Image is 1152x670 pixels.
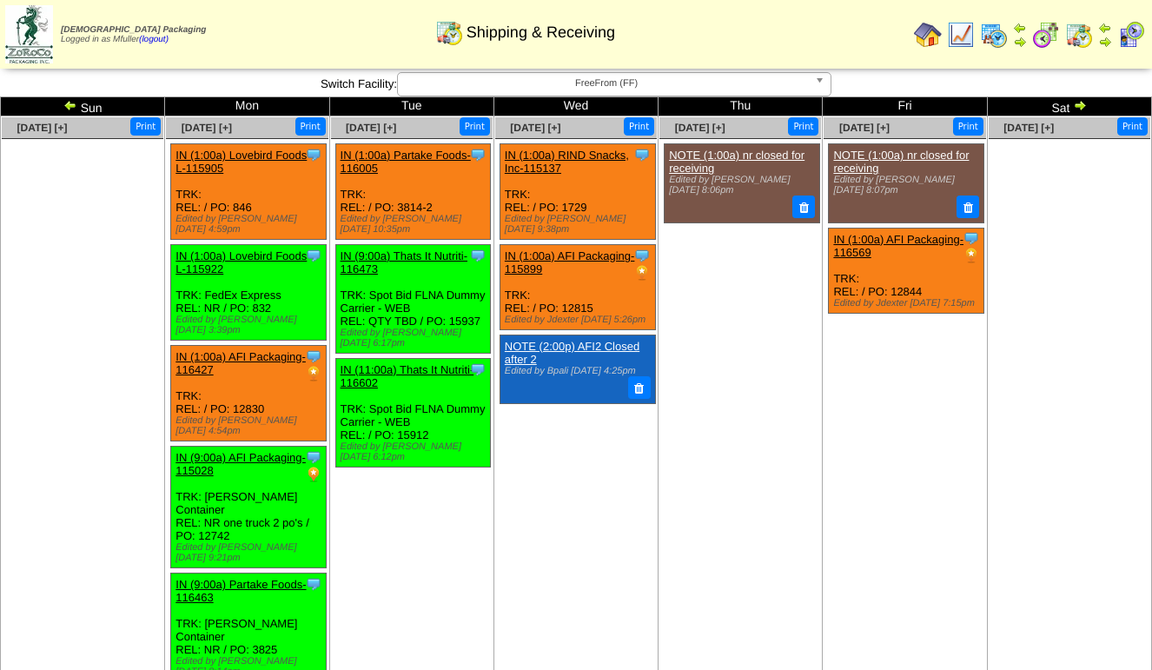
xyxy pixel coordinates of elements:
[335,245,491,354] div: TRK: Spot Bid FLNA Dummy Carrier - WEB REL: QTY TBD / PO: 15937
[305,365,322,382] img: PO
[341,363,474,389] a: IN (11:00a) Thats It Nutriti-116602
[963,229,980,247] img: Tooltip
[139,35,169,44] a: (logout)
[341,328,491,348] div: Edited by [PERSON_NAME] [DATE] 6:17pm
[1,97,165,116] td: Sun
[493,97,658,116] td: Wed
[788,117,818,136] button: Print
[1003,122,1054,134] a: [DATE] [+]
[305,348,322,365] img: Tooltip
[829,228,984,313] div: TRK: REL: / PO: 12844
[171,447,327,568] div: TRK: [PERSON_NAME] Container REL: NR one truck 2 po's / PO: 12742
[505,214,655,235] div: Edited by [PERSON_NAME] [DATE] 9:38pm
[1098,21,1112,35] img: arrowleft.gif
[329,97,493,116] td: Tue
[1117,21,1145,49] img: calendarcustomer.gif
[130,117,161,136] button: Print
[61,25,206,35] span: [DEMOGRAPHIC_DATA] Packaging
[659,97,823,116] td: Thu
[182,122,232,134] a: [DATE] [+]
[500,144,655,240] div: TRK: REL: / PO: 1729
[675,122,725,134] a: [DATE] [+]
[175,315,326,335] div: Edited by [PERSON_NAME] [DATE] 3:39pm
[833,149,969,175] a: NOTE (1:00a) nr closed for receiving
[175,149,307,175] a: IN (1:00a) Lovebird Foods L-115905
[833,298,983,308] div: Edited by Jdexter [DATE] 7:15pm
[305,575,322,593] img: Tooltip
[469,361,487,378] img: Tooltip
[500,245,655,330] div: TRK: REL: / PO: 12815
[833,233,963,259] a: IN (1:00a) AFI Packaging-116569
[633,247,651,264] img: Tooltip
[505,366,649,376] div: Edited by Bpali [DATE] 4:25pm
[628,376,651,399] button: Delete Note
[305,466,322,483] img: PO
[63,98,77,112] img: arrowleft.gif
[839,122,890,134] a: [DATE] [+]
[953,117,983,136] button: Print
[305,247,322,264] img: Tooltip
[1013,21,1027,35] img: arrowleft.gif
[61,25,206,44] span: Logged in as Mfuller
[1098,35,1112,49] img: arrowright.gif
[469,146,487,163] img: Tooltip
[792,196,815,218] button: Delete Note
[341,441,491,462] div: Edited by [PERSON_NAME] [DATE] 6:12pm
[505,315,655,325] div: Edited by Jdexter [DATE] 5:26pm
[335,359,491,468] div: TRK: Spot Bid FLNA Dummy Carrier - WEB REL: / PO: 15912
[305,448,322,466] img: Tooltip
[963,247,980,264] img: PO
[469,247,487,264] img: Tooltip
[624,117,654,136] button: Print
[346,122,396,134] a: [DATE] [+]
[669,149,804,175] a: NOTE (1:00a) nr closed for receiving
[17,122,68,134] a: [DATE] [+]
[171,245,327,341] div: TRK: FedEx Express REL: NR / PO: 832
[175,350,306,376] a: IN (1:00a) AFI Packaging-116427
[171,346,327,441] div: TRK: REL: / PO: 12830
[1013,35,1027,49] img: arrowright.gif
[305,146,322,163] img: Tooltip
[633,264,651,282] img: PO
[335,144,491,240] div: TRK: REL: / PO: 3814-2
[1032,21,1060,49] img: calendarblend.gif
[341,149,471,175] a: IN (1:00a) Partake Foods-116005
[633,146,651,163] img: Tooltip
[1065,21,1093,49] img: calendarinout.gif
[914,21,942,49] img: home.gif
[175,542,326,563] div: Edited by [PERSON_NAME] [DATE] 9:21pm
[165,97,329,116] td: Mon
[957,196,979,218] button: Delete Note
[435,18,463,46] img: calendarinout.gif
[175,415,326,436] div: Edited by [PERSON_NAME] [DATE] 4:54pm
[947,21,975,49] img: line_graph.gif
[1117,117,1148,136] button: Print
[175,451,306,477] a: IN (9:00a) AFI Packaging-115028
[1073,98,1087,112] img: arrowright.gif
[341,214,491,235] div: Edited by [PERSON_NAME] [DATE] 10:35pm
[171,144,327,240] div: TRK: REL: / PO: 846
[405,73,808,94] span: FreeFrom (FF)
[175,578,306,604] a: IN (9:00a) Partake Foods-116463
[460,117,490,136] button: Print
[823,97,987,116] td: Fri
[669,175,813,196] div: Edited by [PERSON_NAME] [DATE] 8:06pm
[467,23,615,42] span: Shipping & Receiving
[505,249,635,275] a: IN (1:00a) AFI Packaging-115899
[5,5,53,63] img: zoroco-logo-small.webp
[341,249,467,275] a: IN (9:00a) Thats It Nutriti-116473
[510,122,560,134] a: [DATE] [+]
[505,149,629,175] a: IN (1:00a) RIND Snacks, Inc-115137
[295,117,326,136] button: Print
[980,21,1008,49] img: calendarprod.gif
[175,249,307,275] a: IN (1:00a) Lovebird Foods L-115922
[833,175,977,196] div: Edited by [PERSON_NAME] [DATE] 8:07pm
[175,214,326,235] div: Edited by [PERSON_NAME] [DATE] 4:59pm
[505,340,639,366] a: NOTE (2:00p) AFI2 Closed after 2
